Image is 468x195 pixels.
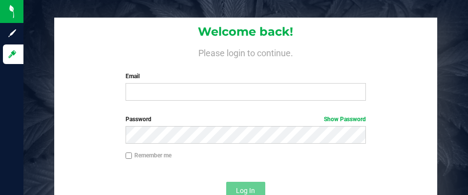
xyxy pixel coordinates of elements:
[126,151,171,160] label: Remember me
[54,25,437,38] h1: Welcome back!
[126,116,151,123] span: Password
[54,46,437,58] h4: Please login to continue.
[7,28,17,38] inline-svg: Sign up
[126,72,366,81] label: Email
[236,187,255,195] span: Log In
[7,49,17,59] inline-svg: Log in
[126,152,132,159] input: Remember me
[324,116,366,123] a: Show Password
